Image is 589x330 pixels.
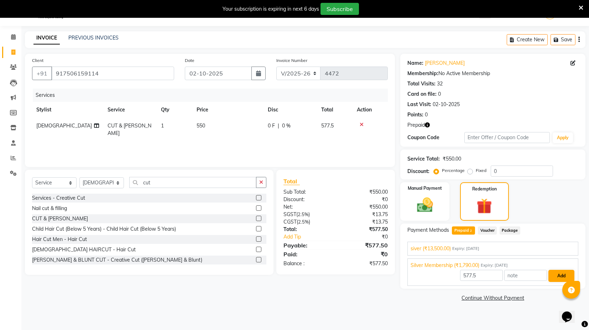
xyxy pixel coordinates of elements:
div: 0 [425,111,428,119]
span: [DEMOGRAPHIC_DATA] [36,122,92,129]
div: Payable: [278,241,336,250]
input: Amount [460,270,503,281]
div: Total Visits: [407,80,436,88]
span: 2.5% [298,219,309,225]
div: ₹13.75 [336,218,393,226]
span: 2.5% [298,211,308,217]
th: Total [317,102,353,118]
div: Balance : [278,260,336,267]
label: Redemption [472,186,497,192]
span: Total [283,178,300,185]
label: Percentage [442,167,465,174]
div: Nail cut & filling [32,205,67,212]
div: Services - Creative Cut [32,194,85,202]
div: No Active Membership [407,70,578,77]
div: 0 [438,90,441,98]
button: Add [548,270,574,282]
input: Search or Scan [129,177,256,188]
div: Coupon Code [407,134,464,141]
span: 0 % [282,122,291,130]
input: note [504,270,547,281]
span: Silver Membership (₹1,790.00) [411,262,479,269]
div: Sub Total: [278,188,336,196]
div: Last Visit: [407,101,431,108]
div: Child Hair Cut (Below 5 Years) - Child Hair Cut (Below 5 Years) [32,225,176,233]
span: 2 [469,229,473,233]
th: Qty [157,102,192,118]
button: Create New [507,34,548,45]
div: [PERSON_NAME] & BLUNT CUT - Creative Cut ([PERSON_NAME] & Blunt) [32,256,202,264]
span: Package [500,226,520,235]
div: Services [33,89,393,102]
div: Points: [407,111,423,119]
div: ( ) [278,211,336,218]
a: [PERSON_NAME] [425,59,465,67]
img: _gift.svg [472,197,497,216]
div: ₹0 [345,233,393,241]
span: Expiry: [DATE] [481,262,508,268]
div: ₹13.75 [336,211,393,218]
div: 32 [437,80,443,88]
div: Your subscription is expiring in next 6 days [223,5,319,13]
span: 1 [161,122,164,129]
label: Client [32,57,43,64]
div: Total: [278,226,336,233]
label: Fixed [476,167,486,174]
div: Card on file: [407,90,437,98]
span: CUT & [PERSON_NAME] [108,122,151,136]
div: [DEMOGRAPHIC_DATA] HAIRCUT - Hair Cut [32,246,136,253]
div: Discount: [278,196,336,203]
button: +91 [32,67,52,80]
div: ( ) [278,218,336,226]
button: Subscribe [320,3,359,15]
th: Action [353,102,388,118]
span: | [278,122,279,130]
span: Prepaid [407,121,425,129]
div: Net: [278,203,336,211]
div: ₹577.50 [336,241,393,250]
div: ₹577.50 [336,260,393,267]
a: Continue Without Payment [402,294,584,302]
span: 0 F [268,122,275,130]
th: Price [192,102,264,118]
div: Discount: [407,168,429,175]
span: Prepaid [452,226,475,235]
input: Search by Name/Mobile/Email/Code [51,67,174,80]
div: Paid: [278,250,336,258]
a: PREVIOUS INVOICES [68,35,119,41]
button: Apply [553,132,573,143]
span: Expiry: [DATE] [452,246,479,252]
div: ₹0 [336,250,393,258]
th: Disc [264,102,317,118]
div: Service Total: [407,155,440,163]
span: CGST [283,219,297,225]
iframe: chat widget [559,302,582,323]
span: Voucher [478,226,497,235]
span: 577.5 [321,122,334,129]
div: Name: [407,59,423,67]
div: ₹550.00 [336,188,393,196]
input: Enter Offer / Coupon Code [464,132,550,143]
span: SGST [283,211,296,218]
span: siver (₹13,500.00) [411,245,451,252]
label: Invoice Number [276,57,307,64]
div: Membership: [407,70,438,77]
div: 02-10-2025 [433,101,460,108]
div: CUT & [PERSON_NAME] [32,215,88,222]
div: ₹0 [336,196,393,203]
a: INVOICE [33,32,60,44]
img: _cash.svg [412,196,438,214]
div: Hair Cut Men - Hair Cut [32,236,87,243]
th: Stylist [32,102,103,118]
span: 550 [197,122,205,129]
th: Service [103,102,157,118]
div: ₹550.00 [336,203,393,211]
label: Manual Payment [408,185,442,192]
span: Payment Methods [407,226,449,234]
div: ₹577.50 [336,226,393,233]
button: Save [551,34,575,45]
div: ₹550.00 [443,155,461,163]
a: Add Tip [278,233,345,241]
label: Date [185,57,194,64]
